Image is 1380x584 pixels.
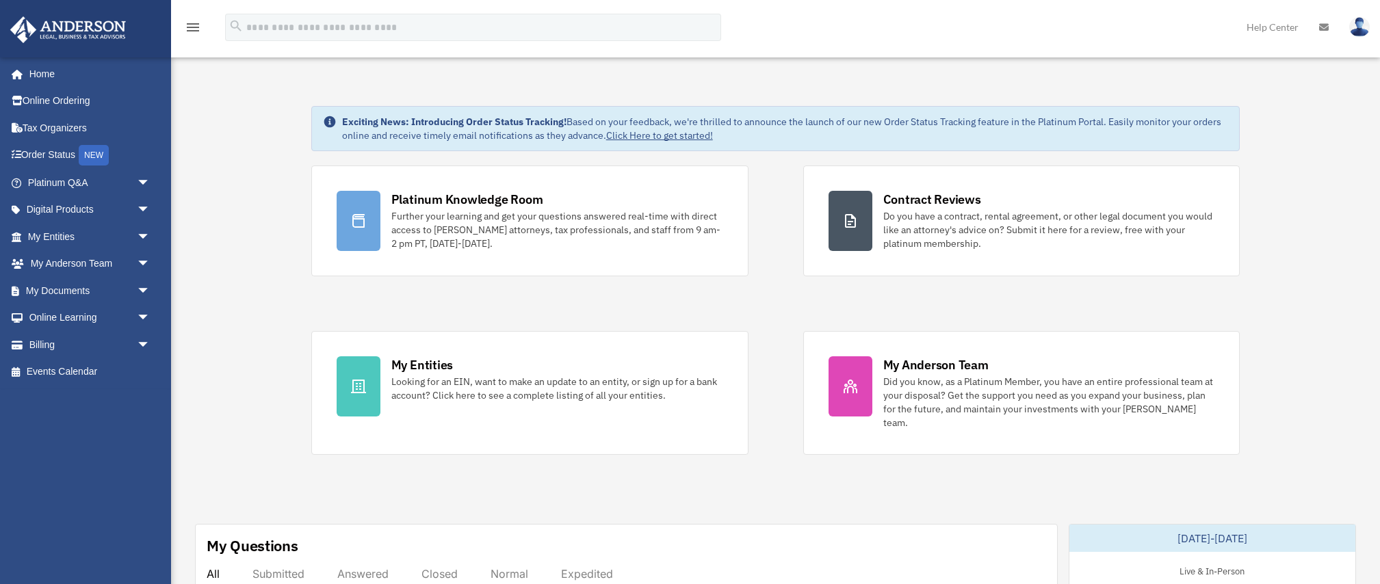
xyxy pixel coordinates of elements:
strong: Exciting News: Introducing Order Status Tracking! [342,116,567,128]
div: Do you have a contract, rental agreement, or other legal document you would like an attorney's ad... [883,209,1215,250]
div: Based on your feedback, we're thrilled to announce the launch of our new Order Status Tracking fe... [342,115,1229,142]
a: Platinum Q&Aarrow_drop_down [10,169,171,196]
div: Contract Reviews [883,191,981,208]
div: Did you know, as a Platinum Member, you have an entire professional team at your disposal? Get th... [883,375,1215,429]
span: arrow_drop_down [137,169,164,197]
span: arrow_drop_down [137,250,164,278]
a: My Anderson Teamarrow_drop_down [10,250,171,278]
i: menu [185,19,201,36]
a: My Entitiesarrow_drop_down [10,223,171,250]
div: Normal [491,567,528,581]
div: Answered [337,567,389,581]
div: My Entities [391,356,453,373]
div: My Anderson Team [883,356,989,373]
a: Contract Reviews Do you have a contract, rental agreement, or other legal document you would like... [803,165,1240,276]
a: Home [10,60,164,88]
a: menu [185,24,201,36]
a: My Documentsarrow_drop_down [10,277,171,304]
a: Online Learningarrow_drop_down [10,304,171,332]
div: Expedited [561,567,613,581]
div: My Questions [207,535,298,556]
a: Digital Productsarrow_drop_down [10,196,171,224]
span: arrow_drop_down [137,196,164,224]
div: All [207,567,220,581]
div: [DATE]-[DATE] [1069,525,1355,552]
a: Click Here to get started! [606,129,713,142]
a: Platinum Knowledge Room Further your learning and get your questions answered real-time with dire... [311,165,748,276]
span: arrow_drop_down [137,277,164,305]
a: Tax Organizers [10,114,171,142]
div: Submitted [252,567,304,581]
img: User Pic [1349,17,1370,37]
img: Anderson Advisors Platinum Portal [6,16,130,43]
span: arrow_drop_down [137,223,164,251]
div: Live & In-Person [1169,563,1255,577]
div: Further your learning and get your questions answered real-time with direct access to [PERSON_NAM... [391,209,723,250]
div: Looking for an EIN, want to make an update to an entity, or sign up for a bank account? Click her... [391,375,723,402]
div: NEW [79,145,109,165]
a: Events Calendar [10,358,171,386]
div: Platinum Knowledge Room [391,191,543,208]
span: arrow_drop_down [137,304,164,332]
a: Online Ordering [10,88,171,115]
i: search [229,18,244,34]
div: Closed [421,567,458,581]
a: My Entities Looking for an EIN, want to make an update to an entity, or sign up for a bank accoun... [311,331,748,455]
a: Order StatusNEW [10,142,171,170]
a: Billingarrow_drop_down [10,331,171,358]
span: arrow_drop_down [137,331,164,359]
a: My Anderson Team Did you know, as a Platinum Member, you have an entire professional team at your... [803,331,1240,455]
